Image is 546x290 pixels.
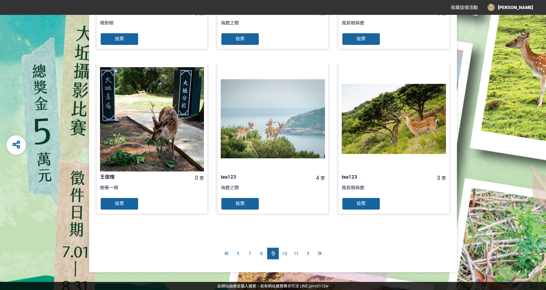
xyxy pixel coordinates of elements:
[199,176,204,181] span: 票
[271,250,275,257] span: 9
[100,173,183,181] div: 王俊煌
[282,251,287,256] span: 10
[320,176,325,181] span: 票
[342,173,425,181] div: tea123
[100,184,204,197] div: 飽餐一頓
[316,174,319,181] span: 4
[294,251,299,256] span: 11
[217,284,291,288] a: 此網站由獎金獵人建置，若有網站建置需求
[221,184,325,197] div: 海鹿之間
[260,251,263,256] span: 8
[437,174,440,181] span: 3
[221,20,325,33] div: 海鹿之間
[221,173,304,181] div: tea123
[236,36,245,41] span: 投票
[115,201,124,206] span: 投票
[357,201,366,206] span: 投票
[96,64,208,214] a: 王俊煌0票飽餐一頓投票
[217,284,329,288] span: 可洽 LINE:
[342,20,446,33] div: 風剪樹與鹿
[195,174,198,181] span: 0
[217,64,329,214] a: tea1234票海鹿之間投票
[342,184,446,197] div: 風剪樹與鹿
[100,20,204,33] div: 眼對眼
[338,64,450,214] a: tea1233票風剪樹與鹿投票
[441,176,446,181] span: 票
[309,284,329,288] a: @irv0112w
[357,36,366,41] span: 投票
[236,201,245,206] span: 投票
[115,36,124,41] span: 投票
[451,5,478,10] span: 收藏這個活動
[248,251,251,256] span: 7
